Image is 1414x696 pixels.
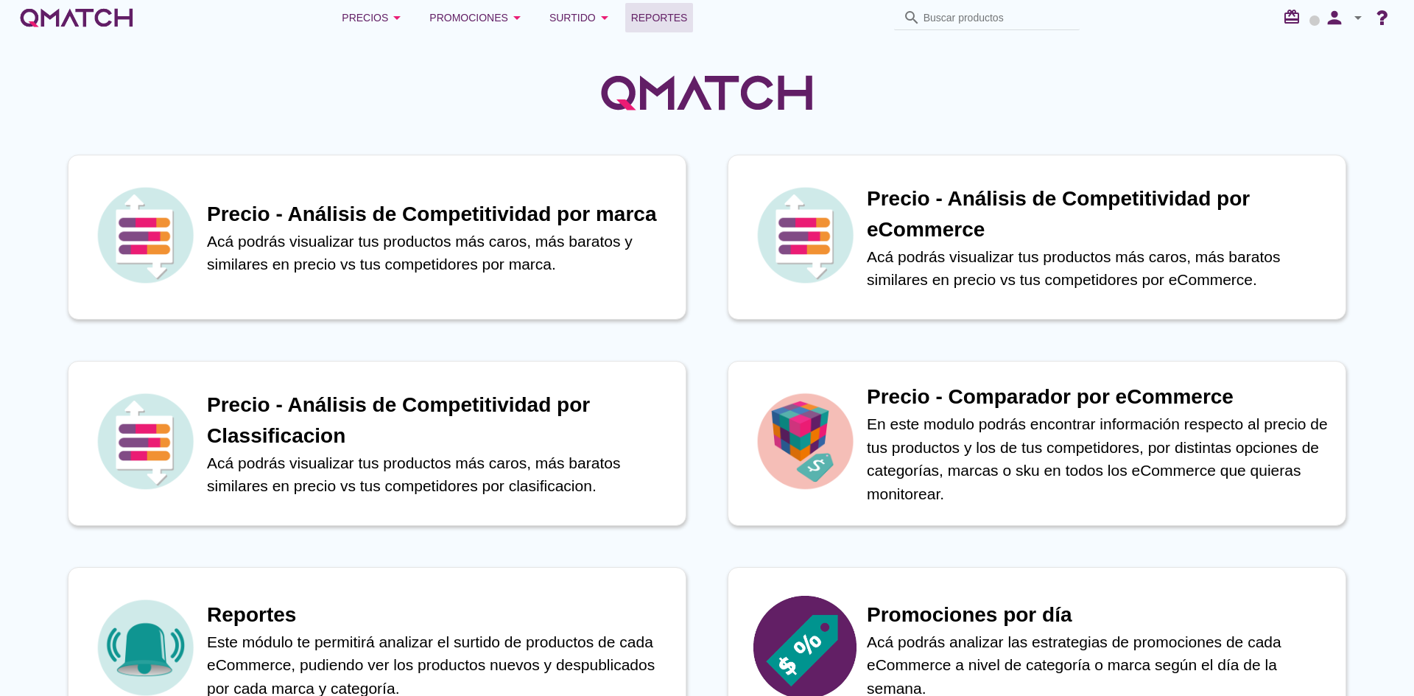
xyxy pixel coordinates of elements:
[207,199,671,230] h1: Precio - Análisis de Competitividad por marca
[1349,9,1367,27] i: arrow_drop_down
[508,9,526,27] i: arrow_drop_down
[707,361,1367,526] a: iconPrecio - Comparador por eCommerceEn este modulo podrás encontrar información respecto al prec...
[207,600,671,630] h1: Reportes
[903,9,921,27] i: search
[631,9,688,27] span: Reportes
[388,9,406,27] i: arrow_drop_down
[94,390,197,493] img: icon
[867,245,1331,292] p: Acá podrás visualizar tus productos más caros, más baratos similares en precio vs tus competidore...
[596,9,613,27] i: arrow_drop_down
[47,361,707,526] a: iconPrecio - Análisis de Competitividad por ClassificacionAcá podrás visualizar tus productos más...
[867,600,1331,630] h1: Promociones por día
[707,155,1367,320] a: iconPrecio - Análisis de Competitividad por eCommerceAcá podrás visualizar tus productos más caro...
[330,3,418,32] button: Precios
[625,3,694,32] a: Reportes
[538,3,625,32] button: Surtido
[207,451,671,498] p: Acá podrás visualizar tus productos más caros, más baratos similares en precio vs tus competidore...
[94,183,197,287] img: icon
[47,155,707,320] a: iconPrecio - Análisis de Competitividad por marcaAcá podrás visualizar tus productos más caros, m...
[924,6,1071,29] input: Buscar productos
[753,183,857,287] img: icon
[18,3,136,32] a: white-qmatch-logo
[1320,7,1349,28] i: person
[418,3,538,32] button: Promociones
[342,9,406,27] div: Precios
[867,382,1331,412] h1: Precio - Comparador por eCommerce
[867,412,1331,505] p: En este modulo podrás encontrar información respecto al precio de tus productos y los de tus comp...
[867,183,1331,245] h1: Precio - Análisis de Competitividad por eCommerce
[753,390,857,493] img: icon
[207,390,671,451] h1: Precio - Análisis de Competitividad por Classificacion
[549,9,613,27] div: Surtido
[597,56,817,130] img: QMatchLogo
[429,9,526,27] div: Promociones
[207,230,671,276] p: Acá podrás visualizar tus productos más caros, más baratos y similares en precio vs tus competido...
[1283,8,1306,26] i: redeem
